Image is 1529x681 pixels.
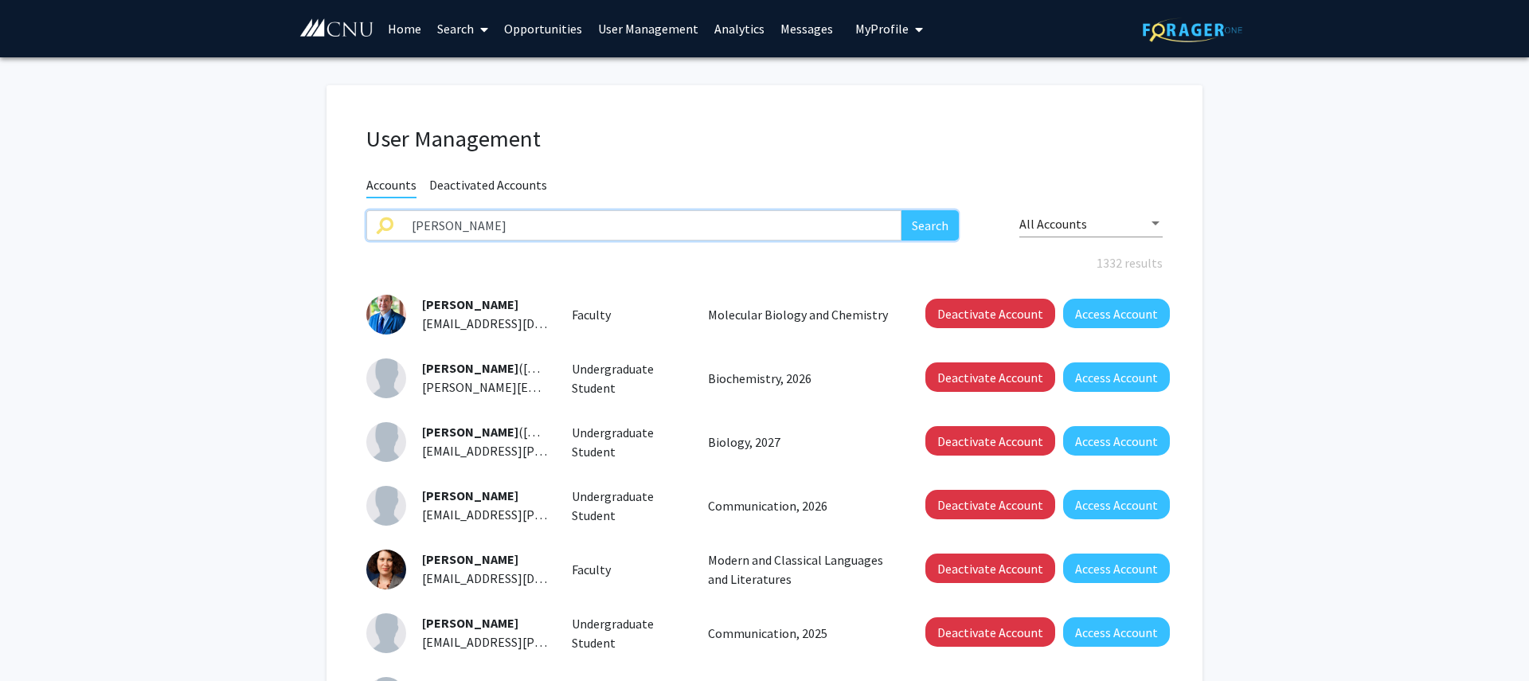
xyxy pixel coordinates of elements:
span: [PERSON_NAME] [422,615,518,631]
span: [EMAIL_ADDRESS][DOMAIN_NAME] [422,315,616,331]
p: Biology, 2027 [708,432,890,452]
span: [PERSON_NAME] [422,424,518,440]
div: Faculty [560,305,697,324]
div: Faculty [560,560,697,579]
img: Profile Picture [366,422,406,462]
img: Profile Picture [366,613,406,653]
p: Communication, 2025 [708,624,890,643]
div: Undergraduate Student [560,487,697,525]
img: Profile Picture [366,295,406,335]
img: Profile Picture [366,550,406,589]
span: Accounts [366,177,416,198]
span: My Profile [855,21,909,37]
button: Access Account [1063,617,1170,647]
span: [PERSON_NAME] [422,296,518,312]
span: All Accounts [1019,216,1087,232]
span: [PERSON_NAME][EMAIL_ADDRESS][PERSON_NAME][DOMAIN_NAME] [422,379,806,395]
p: Modern and Classical Languages and Literatures [708,550,890,589]
button: Deactivate Account [925,554,1055,583]
img: Profile Picture [366,486,406,526]
button: Access Account [1063,362,1170,392]
a: User Management [590,1,706,57]
span: [EMAIL_ADDRESS][PERSON_NAME][DOMAIN_NAME] [422,443,711,459]
button: Access Account [1063,299,1170,328]
span: Deactivated Accounts [429,177,547,197]
div: 1332 results [354,253,1175,272]
a: Search [429,1,496,57]
button: Deactivate Account [925,426,1055,456]
img: Profile Picture [366,358,406,398]
p: Biochemistry, 2026 [708,369,890,388]
a: Home [380,1,429,57]
button: Deactivate Account [925,362,1055,392]
span: [EMAIL_ADDRESS][PERSON_NAME][DOMAIN_NAME] [422,507,711,522]
button: Deactivate Account [925,299,1055,328]
span: [PERSON_NAME] [422,360,518,376]
button: Access Account [1063,490,1170,519]
button: Search [901,210,959,241]
img: Christopher Newport University Logo [299,18,374,38]
span: [PERSON_NAME] [422,487,518,503]
p: Molecular Biology and Chemistry [708,305,890,324]
span: ([PERSON_NAME].[PERSON_NAME].23) [422,360,734,376]
button: Deactivate Account [925,490,1055,519]
img: ForagerOne Logo [1143,18,1242,42]
span: [PERSON_NAME] [422,551,518,567]
div: Undergraduate Student [560,423,697,461]
div: Undergraduate Student [560,614,697,652]
a: Analytics [706,1,772,57]
span: [EMAIL_ADDRESS][DOMAIN_NAME] [422,570,616,586]
button: Access Account [1063,426,1170,456]
input: Search name, email, or institution ID to access an account and make admin changes. [402,210,901,241]
div: Undergraduate Student [560,359,697,397]
button: Access Account [1063,554,1170,583]
span: ([PERSON_NAME].[PERSON_NAME].23) [422,424,734,440]
a: Opportunities [496,1,590,57]
p: Communication, 2026 [708,496,890,515]
h1: User Management [366,125,1163,153]
iframe: Chat [12,609,68,669]
a: Messages [772,1,841,57]
button: Deactivate Account [925,617,1055,647]
span: [EMAIL_ADDRESS][PERSON_NAME][DOMAIN_NAME] [422,634,711,650]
